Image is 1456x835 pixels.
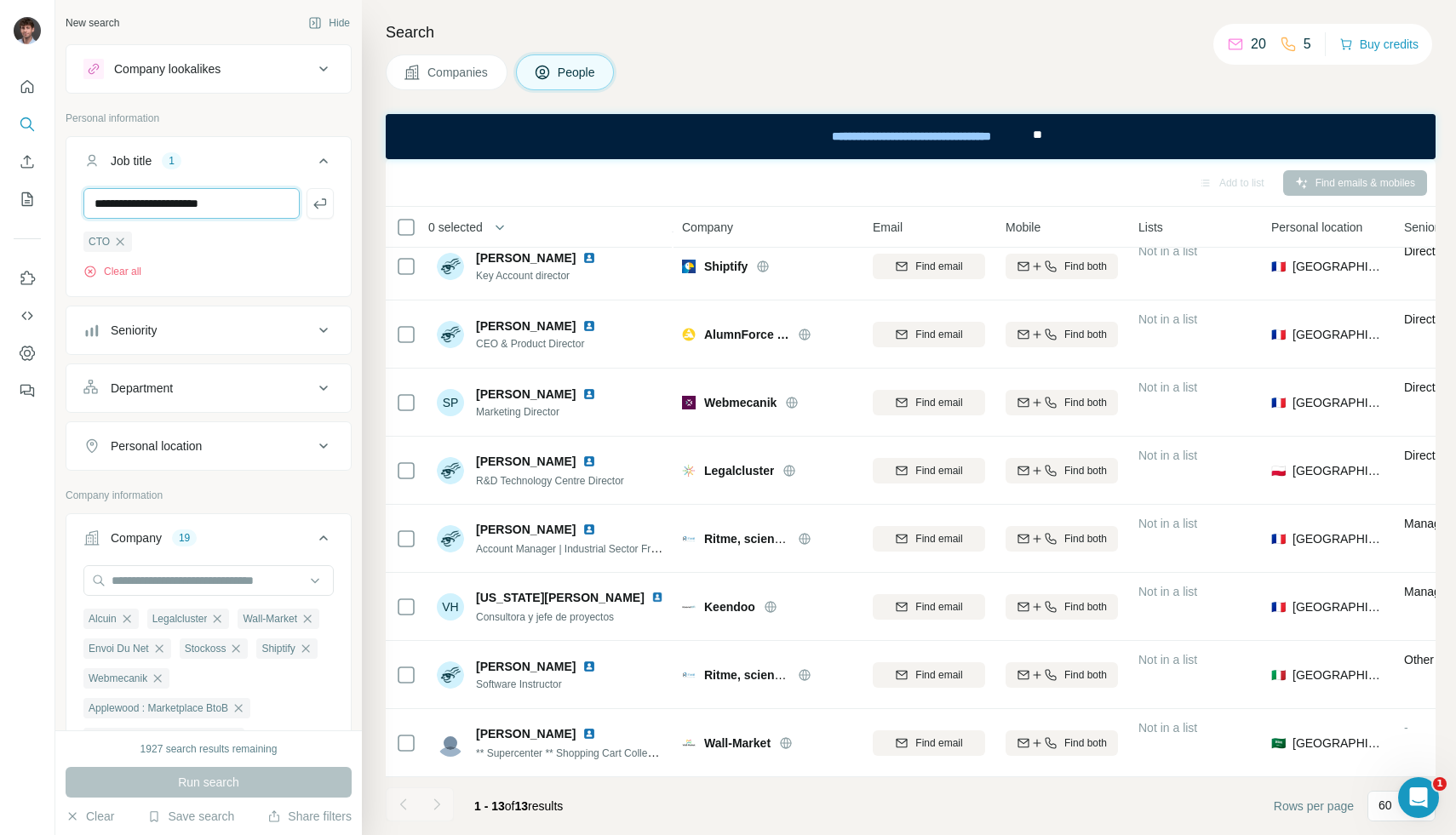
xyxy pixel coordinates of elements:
img: Logo of Webmecanik [682,396,696,409]
span: [PERSON_NAME] [476,453,576,470]
span: 🇫🇷 [1271,530,1286,547]
img: Avatar [437,253,464,280]
img: Avatar [437,525,464,552]
span: Ritme, scientific solutions [704,532,851,546]
span: Not in a list [1138,244,1197,258]
span: 13 [515,799,529,813]
span: Webmecanik [704,394,777,411]
span: Email [873,219,903,236]
span: [GEOGRAPHIC_DATA] [1293,394,1384,411]
span: Webmecanik [89,671,147,686]
img: Logo of Keendoo [682,600,696,614]
img: Avatar [437,457,464,484]
span: ** Supercenter ** Shopping Cart Collector [476,746,664,759]
button: Find both [1006,662,1118,688]
button: Find email [873,254,985,279]
button: Dashboard [14,338,41,369]
button: Clear all [83,264,141,279]
span: R&D Technology Centre Director [476,475,624,487]
span: Not in a list [1138,721,1197,735]
div: Company [111,529,162,546]
span: Shiptify [704,258,748,275]
button: Find both [1006,458,1118,483]
img: Logo of Legalcluster [682,464,696,478]
span: [GEOGRAPHIC_DATA] [1293,462,1384,479]
span: Software Instructor [476,677,603,692]
p: Company information [66,488,352,503]
span: - [1404,721,1408,735]
span: 0 selected [428,219,483,236]
span: 🇵🇱 [1271,462,1286,479]
img: Logo of Ritme, scientific solutions [682,668,696,682]
span: Personal location [1271,219,1362,236]
span: Director [1404,244,1446,258]
div: SP [437,389,464,416]
p: 60 [1379,797,1392,814]
button: Find both [1006,322,1118,347]
button: Share filters [267,808,352,825]
span: Not in a list [1138,449,1197,462]
p: 20 [1251,34,1266,54]
button: Use Surfe on LinkedIn [14,263,41,294]
p: 5 [1304,34,1311,54]
button: Quick start [14,71,41,102]
span: [PERSON_NAME] [476,725,576,742]
span: Wall-Market [243,611,297,626]
span: Rows per page [1274,798,1354,815]
button: Buy credits [1339,32,1419,56]
button: Personal location [66,426,351,466]
div: Job title [111,152,152,169]
img: Logo of Wall-Market [682,736,696,750]
img: LinkedIn logo [582,523,596,536]
span: 🇮🇹 [1271,666,1286,683]
img: Logo of AlumnForce - Mevia [682,328,696,341]
span: Manager [1404,585,1451,598]
span: 🇫🇷 [1271,326,1286,343]
button: Seniority [66,310,351,351]
span: Find email [915,667,962,683]
span: Find both [1064,463,1107,478]
span: Find both [1064,735,1107,751]
span: [GEOGRAPHIC_DATA] [1293,326,1384,343]
span: results [474,799,563,813]
span: 🇫🇷 [1271,598,1286,615]
span: Find both [1064,395,1107,410]
button: Find email [873,526,985,552]
span: [PERSON_NAME] [476,249,576,266]
span: Find email [915,463,962,478]
span: 🇫🇷 [1271,394,1286,411]
span: Key Account director [476,268,603,283]
button: Hide [296,10,362,36]
img: Avatar [14,17,41,44]
span: Legalcluster [704,462,774,479]
span: Director [1404,449,1446,462]
button: Find email [873,322,985,347]
span: Find both [1064,599,1107,615]
span: [GEOGRAPHIC_DATA] [1293,530,1384,547]
button: Find email [873,594,985,620]
button: Find both [1006,526,1118,552]
p: Personal information [66,111,352,126]
img: Logo of Ritme, scientific solutions [682,532,696,546]
span: [US_STATE][PERSON_NAME] [476,589,645,606]
span: Company [682,219,733,236]
span: Find email [915,327,962,342]
span: Consultora y jefe de proyectos [476,611,614,623]
button: Company19 [66,518,351,565]
span: Director [1404,380,1446,394]
img: Logo of Shiptify [682,260,696,273]
button: Feedback [14,375,41,406]
span: [GEOGRAPHIC_DATA] [1293,666,1384,683]
span: CEO & Product Director [476,336,603,352]
img: Avatar [437,321,464,348]
span: Find both [1064,531,1107,546]
button: Find email [873,662,985,688]
div: Department [111,380,173,397]
span: [PERSON_NAME] [476,386,576,403]
span: Not in a list [1138,380,1197,394]
div: 1927 search results remaining [140,741,278,757]
div: 19 [172,530,197,546]
span: of [505,799,515,813]
span: Seniority [1404,219,1450,236]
